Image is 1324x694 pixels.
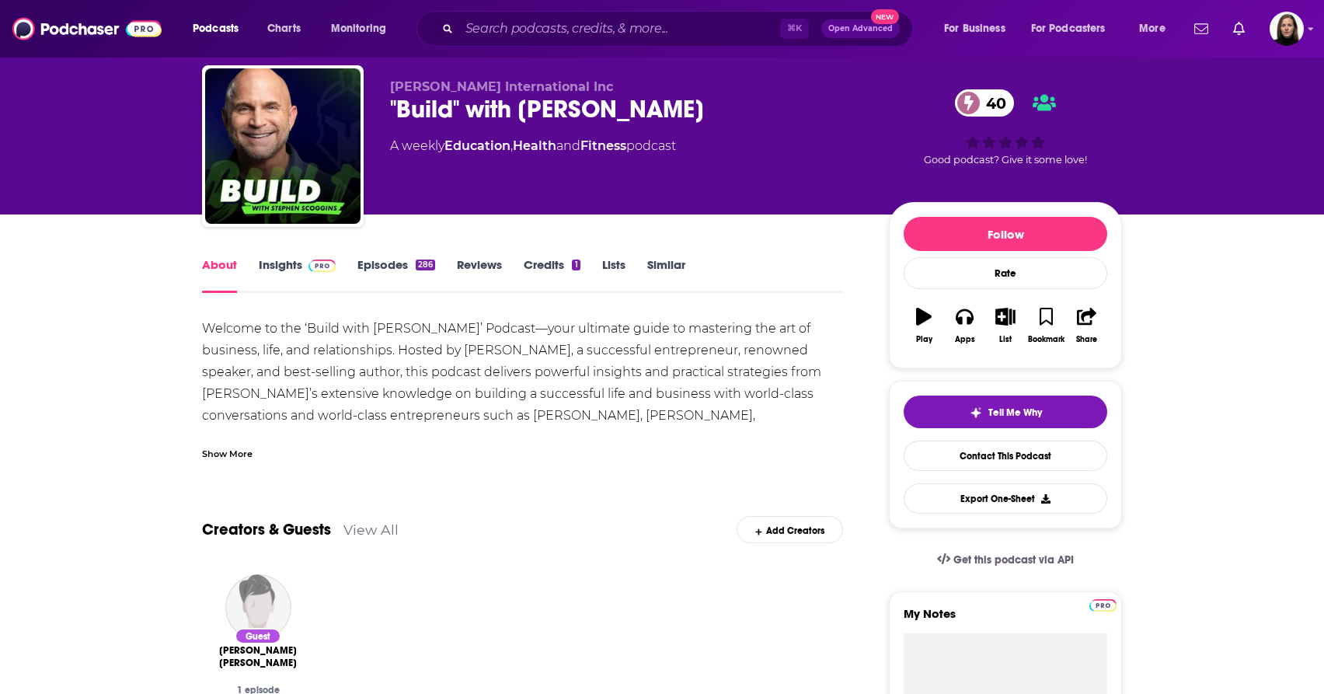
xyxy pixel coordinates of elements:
span: More [1139,18,1165,40]
span: Logged in as BevCat3 [1270,12,1304,46]
span: ⌘ K [780,19,809,39]
div: A weekly podcast [390,137,676,155]
div: List [999,335,1012,344]
div: Bookmark [1028,335,1064,344]
span: 40 [970,89,1014,117]
a: Similar [647,257,685,293]
img: User Profile [1270,12,1304,46]
button: open menu [182,16,259,41]
button: Export One-Sheet [904,483,1107,514]
div: Guest [235,628,281,644]
a: Credits1 [524,257,580,293]
a: Show notifications dropdown [1227,16,1251,42]
img: "Build" with Stephen Scoggins [205,68,361,224]
span: For Podcasters [1031,18,1106,40]
a: View All [343,521,399,538]
span: Get this podcast via API [953,553,1074,567]
button: Share [1067,298,1107,354]
span: For Business [944,18,1005,40]
button: List [985,298,1026,354]
button: open menu [320,16,406,41]
img: Podchaser Pro [308,260,336,272]
div: Share [1076,335,1097,344]
a: Education [444,138,510,153]
span: Monitoring [331,18,386,40]
a: Reviews [457,257,502,293]
span: [PERSON_NAME] [PERSON_NAME] [214,644,301,669]
button: open menu [933,16,1025,41]
span: and [556,138,580,153]
a: Get this podcast via API [925,541,1086,579]
span: [PERSON_NAME] International Inc [390,79,613,94]
a: Pro website [1089,597,1117,612]
a: About [202,257,237,293]
span: Podcasts [193,18,239,40]
span: Tell Me Why [988,406,1042,419]
a: Fitness [580,138,626,153]
span: Good podcast? Give it some love! [924,154,1087,166]
div: Apps [955,335,975,344]
span: Open Advanced [828,25,893,33]
button: Bookmark [1026,298,1066,354]
button: open menu [1128,16,1185,41]
img: tell me why sparkle [970,406,982,419]
img: Andrew Thorp King [225,574,291,640]
button: open menu [1021,16,1128,41]
a: Lists [602,257,625,293]
a: Contact This Podcast [904,441,1107,471]
img: Podchaser Pro [1089,599,1117,612]
div: Welcome to the ‘Build with [PERSON_NAME]’ Podcast—your ultimate guide to mastering the art of bus... [202,318,843,492]
span: Charts [267,18,301,40]
div: 286 [416,260,435,270]
input: Search podcasts, credits, & more... [459,16,780,41]
button: Follow [904,217,1107,251]
button: Show profile menu [1270,12,1304,46]
span: New [871,9,899,24]
button: Play [904,298,944,354]
div: 40Good podcast? Give it some love! [889,79,1122,176]
button: Apps [944,298,984,354]
label: My Notes [904,606,1107,633]
div: Search podcasts, credits, & more... [431,11,928,47]
a: Show notifications dropdown [1188,16,1214,42]
div: Rate [904,257,1107,289]
a: Health [513,138,556,153]
button: Open AdvancedNew [821,19,900,38]
a: Charts [257,16,310,41]
div: 1 [572,260,580,270]
button: tell me why sparkleTell Me Why [904,396,1107,428]
div: Play [916,335,932,344]
a: Andrew Thorp King [214,644,301,669]
a: InsightsPodchaser Pro [259,257,336,293]
div: Add Creators [737,516,843,543]
img: Podchaser - Follow, Share and Rate Podcasts [12,14,162,44]
a: 40 [955,89,1014,117]
span: , [510,138,513,153]
a: Creators & Guests [202,520,331,539]
a: Episodes286 [357,257,435,293]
